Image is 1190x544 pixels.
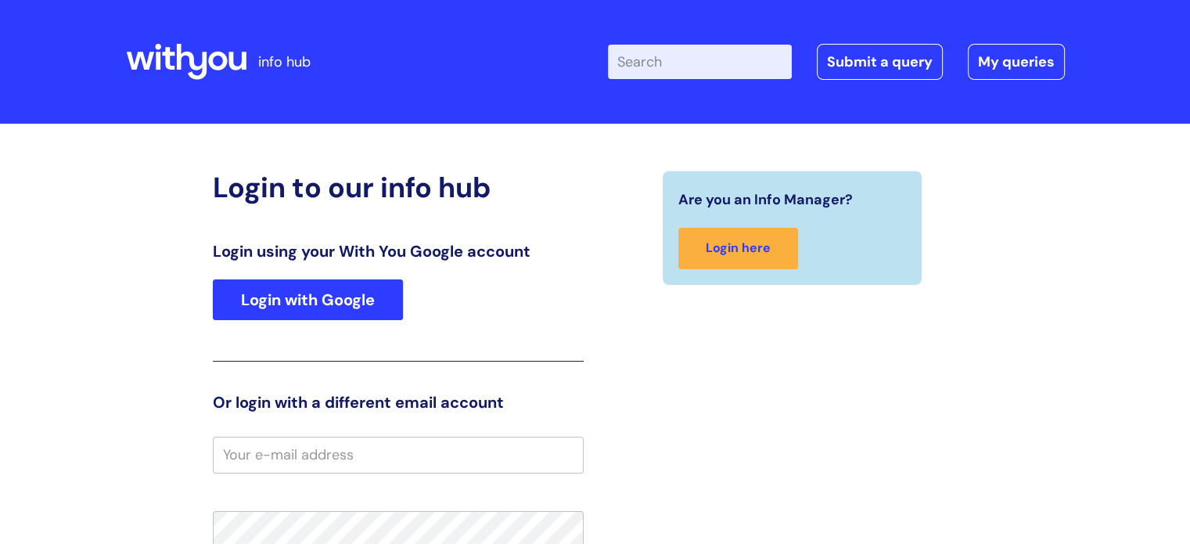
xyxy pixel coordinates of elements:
[213,242,584,261] h3: Login using your With You Google account
[213,279,403,320] a: Login with Google
[968,44,1065,80] a: My queries
[678,228,798,269] a: Login here
[817,44,943,80] a: Submit a query
[213,437,584,473] input: Your e-mail address
[258,49,311,74] p: info hub
[213,393,584,412] h3: Or login with a different email account
[608,45,792,79] input: Search
[213,171,584,204] h2: Login to our info hub
[678,187,853,212] span: Are you an Info Manager?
